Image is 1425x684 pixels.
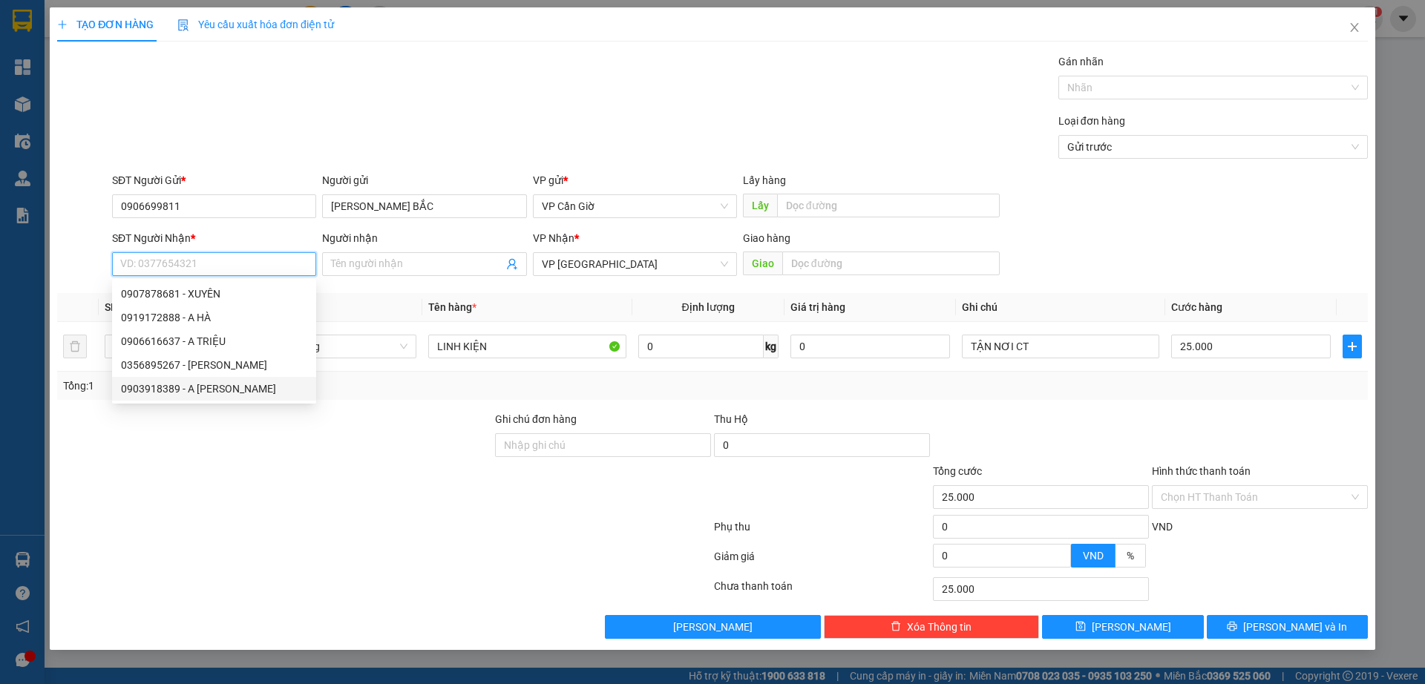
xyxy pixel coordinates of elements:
span: user-add [506,258,518,270]
div: Giảm giá [712,548,931,574]
span: Thu Hộ [714,413,748,425]
span: Tên hàng [428,301,476,313]
input: 0 [790,335,950,358]
b: Gửi khách hàng [91,22,147,91]
div: SĐT Người Nhận [112,230,316,246]
span: VND [1083,550,1104,562]
span: [PERSON_NAME] [673,619,753,635]
span: Giao hàng [743,232,790,244]
input: Ghi chú đơn hàng [495,433,711,457]
button: Close [1334,7,1375,49]
span: save [1075,621,1086,633]
span: TẠO ĐƠN HÀNG [57,19,154,30]
span: Lấy [743,194,777,217]
label: Gán nhãn [1058,56,1104,68]
span: Giao [743,251,782,275]
input: Dọc đường [782,251,1000,275]
div: 0903918389 - A CƯỜNG [112,377,316,401]
span: kg [764,335,779,358]
input: Dọc đường [777,194,1000,217]
div: Phụ thu [712,519,931,545]
span: % [1127,550,1134,562]
div: 0907878681 - XUYÊN [112,282,316,306]
div: 0356895267 - [PERSON_NAME] [121,357,307,373]
div: Người gửi [322,172,526,188]
label: Ghi chú đơn hàng [495,413,577,425]
button: printer[PERSON_NAME] và In [1207,615,1368,639]
img: logo.jpg [19,19,93,93]
button: plus [1343,335,1362,358]
span: plus [57,19,68,30]
span: Giá trị hàng [790,301,845,313]
span: Định lượng [682,301,735,313]
div: VP gửi [533,172,737,188]
img: icon [177,19,189,31]
span: delete [891,621,901,633]
span: Xóa Thông tin [907,619,972,635]
div: Người nhận [322,230,526,246]
div: 0919172888 - A HÀ [121,309,307,326]
span: [PERSON_NAME] và In [1243,619,1347,635]
span: plus [1343,341,1361,352]
button: delete [63,335,87,358]
button: [PERSON_NAME] [605,615,821,639]
div: 0906616637 - A TRIỆU [121,333,307,349]
button: save[PERSON_NAME] [1042,615,1203,639]
div: SĐT Người Gửi [112,172,316,188]
div: 0906616637 - A TRIỆU [112,329,316,353]
label: Hình thức thanh toán [1152,465,1251,477]
span: VP Sài Gòn [542,253,728,275]
div: Tổng: 1 [63,378,550,394]
span: Lấy hàng [743,174,786,186]
span: Hàng thông thường [228,335,407,358]
span: VP Nhận [533,232,574,244]
b: Thành Phúc Bus [19,96,75,165]
div: Chưa thanh toán [712,578,931,604]
div: 0919172888 - A HÀ [112,306,316,329]
label: Loại đơn hàng [1058,115,1125,127]
span: Tổng cước [933,465,982,477]
th: Ghi chú [956,293,1165,322]
span: printer [1227,621,1237,633]
span: Yêu cầu xuất hóa đơn điện tử [177,19,334,30]
div: 0907878681 - XUYÊN [121,286,307,302]
div: 0903918389 - A [PERSON_NAME] [121,381,307,397]
button: deleteXóa Thông tin [824,615,1040,639]
span: SL [105,301,117,313]
span: Cước hàng [1171,301,1222,313]
span: VND [1152,521,1173,533]
span: close [1349,22,1360,33]
span: VP Cần Giờ [542,195,728,217]
span: [PERSON_NAME] [1092,619,1171,635]
span: Gửi trước [1067,136,1359,158]
input: Ghi Chú [962,335,1159,358]
div: 0356895267 - DUY [112,353,316,377]
input: VD: Bàn, Ghế [428,335,626,358]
